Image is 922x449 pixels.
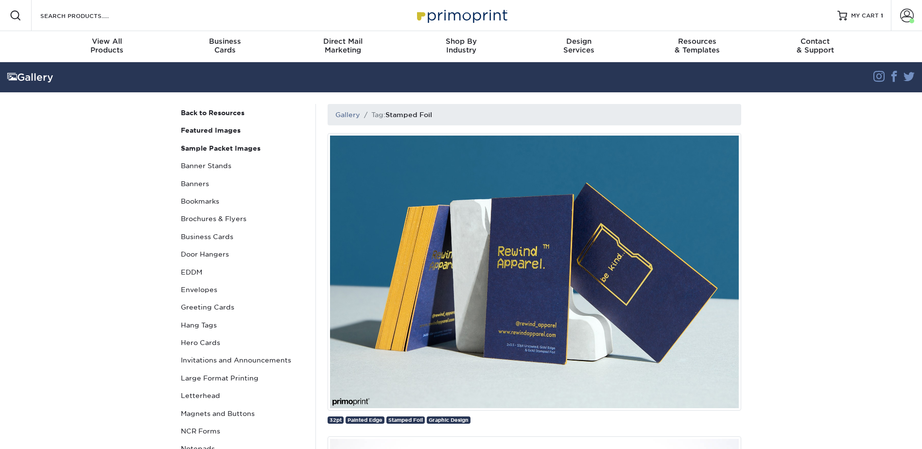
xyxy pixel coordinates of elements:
[429,417,469,423] span: Graphic Design
[851,12,879,20] span: MY CART
[166,31,284,62] a: BusinessCards
[177,245,308,263] a: Door Hangers
[388,417,423,423] span: Stamped Foil
[177,192,308,210] a: Bookmarks
[181,126,241,134] strong: Featured Images
[385,111,432,119] h1: Stamped Foil
[638,37,756,54] div: & Templates
[360,110,432,120] li: Tag:
[177,139,308,157] a: Sample Packet Images
[520,31,638,62] a: DesignServices
[177,104,308,121] a: Back to Resources
[756,31,874,62] a: Contact& Support
[413,5,510,26] img: Primoprint
[177,157,308,174] a: Banner Stands
[48,37,166,46] span: View All
[177,121,308,139] a: Featured Images
[520,37,638,54] div: Services
[39,10,134,21] input: SEARCH PRODUCTS.....
[177,369,308,387] a: Large Format Printing
[48,31,166,62] a: View AllProducts
[330,417,342,423] span: 32pt
[177,334,308,351] a: Hero Cards
[638,37,756,46] span: Resources
[177,422,308,440] a: NCR Forms
[335,111,360,119] a: Gallery
[177,351,308,369] a: Invitations and Announcements
[177,316,308,334] a: Hang Tags
[177,210,308,227] a: Brochures & Flyers
[48,37,166,54] div: Products
[638,31,756,62] a: Resources& Templates
[284,37,402,54] div: Marketing
[284,31,402,62] a: Direct MailMarketing
[328,416,344,424] a: 32pt
[402,37,520,54] div: Industry
[328,133,741,411] img: 32pt uncoated gold painted edge business card with gold stamped foil
[386,416,425,424] a: Stamped Foil
[427,416,470,424] a: Graphic Design
[756,37,874,54] div: & Support
[756,37,874,46] span: Contact
[346,416,384,424] a: Painted Edge
[177,175,308,192] a: Banners
[881,12,883,19] span: 1
[402,37,520,46] span: Shop By
[181,144,261,152] strong: Sample Packet Images
[177,281,308,298] a: Envelopes
[284,37,402,46] span: Direct Mail
[166,37,284,46] span: Business
[177,387,308,404] a: Letterhead
[348,417,383,423] span: Painted Edge
[166,37,284,54] div: Cards
[177,405,308,422] a: Magnets and Buttons
[177,228,308,245] a: Business Cards
[177,298,308,316] a: Greeting Cards
[402,31,520,62] a: Shop ByIndustry
[177,263,308,281] a: EDDM
[520,37,638,46] span: Design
